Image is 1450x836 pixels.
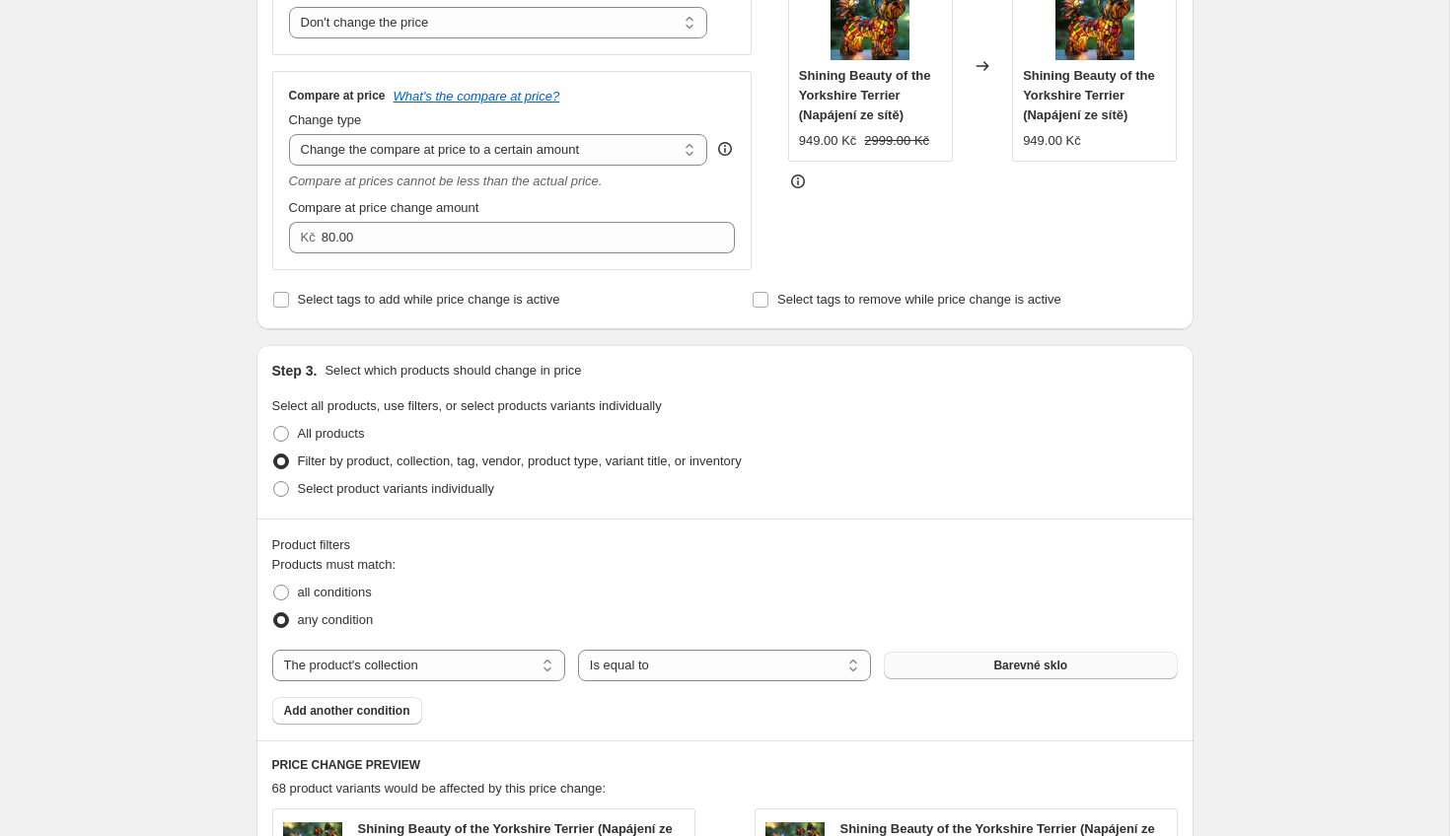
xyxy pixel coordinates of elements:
span: Kč [301,230,316,244]
button: Add another condition [272,697,422,725]
span: Shining Beauty of the Yorkshire Terrier (Napájení ze sítě) [1023,68,1155,122]
span: Select all products, use filters, or select products variants individually [272,398,662,413]
button: What's the compare at price? [394,89,560,104]
div: 949.00 Kč [1023,131,1081,151]
span: All products [298,426,365,441]
i: Compare at prices cannot be less than the actual price. [289,174,603,188]
p: Select which products should change in price [325,361,581,381]
input: 80.00 [322,222,705,253]
span: all conditions [298,585,372,599]
button: Barevné sklo [884,652,1177,679]
span: Products must match: [272,557,397,572]
span: Compare at price change amount [289,200,479,215]
span: Add another condition [284,703,410,719]
h6: PRICE CHANGE PREVIEW [272,757,1178,773]
span: Shining Beauty of the Yorkshire Terrier (Napájení ze sítě) [799,68,931,122]
span: Select tags to add while price change is active [298,292,560,307]
span: Select tags to remove while price change is active [777,292,1061,307]
strike: 2999.00 Kč [864,131,929,151]
span: Select product variants individually [298,481,494,496]
span: Filter by product, collection, tag, vendor, product type, variant title, or inventory [298,453,742,468]
h2: Step 3. [272,361,318,381]
span: 68 product variants would be affected by this price change: [272,781,607,796]
span: Change type [289,112,362,127]
h3: Compare at price [289,88,386,104]
div: help [715,139,735,159]
div: 949.00 Kč [799,131,857,151]
span: Barevné sklo [993,658,1067,673]
span: any condition [298,612,374,627]
div: Product filters [272,535,1178,555]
